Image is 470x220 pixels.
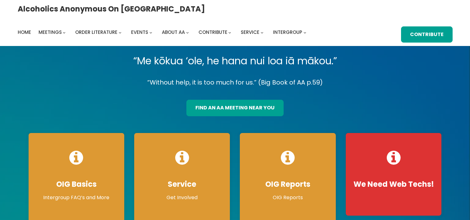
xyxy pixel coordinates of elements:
button: Service submenu [261,31,263,34]
a: Contribute [401,26,453,43]
span: About AA [162,29,185,35]
a: Meetings [39,28,62,37]
nav: Intergroup [18,28,308,37]
span: Service [241,29,259,35]
a: Events [131,28,148,37]
a: Alcoholics Anonymous on [GEOGRAPHIC_DATA] [18,2,205,16]
span: Home [18,29,31,35]
button: Intergroup submenu [303,31,306,34]
a: Service [241,28,259,37]
button: Events submenu [149,31,152,34]
a: Home [18,28,31,37]
p: Intergroup FAQ’s and More [35,194,118,201]
span: Intergroup [273,29,302,35]
p: “Me kōkua ‘ole, he hana nui loa iā mākou.” [24,52,447,70]
p: OIG Reports [246,194,329,201]
span: Events [131,29,148,35]
p: Get Involved [140,194,224,201]
span: Meetings [39,29,62,35]
a: find an aa meeting near you [186,100,284,116]
span: Order Literature [75,29,117,35]
a: About AA [162,28,185,37]
button: About AA submenu [186,31,189,34]
button: Contribute submenu [228,31,231,34]
span: Contribute [198,29,227,35]
h4: Service [140,180,224,189]
h4: OIG Reports [246,180,329,189]
h4: OIG Basics [35,180,118,189]
p: “Without help, it is too much for us.” (Big Book of AA p.59) [24,77,447,88]
a: Contribute [198,28,227,37]
a: Intergroup [273,28,302,37]
button: Order Literature submenu [119,31,121,34]
h4: We Need Web Techs! [352,180,435,189]
button: Meetings submenu [63,31,66,34]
